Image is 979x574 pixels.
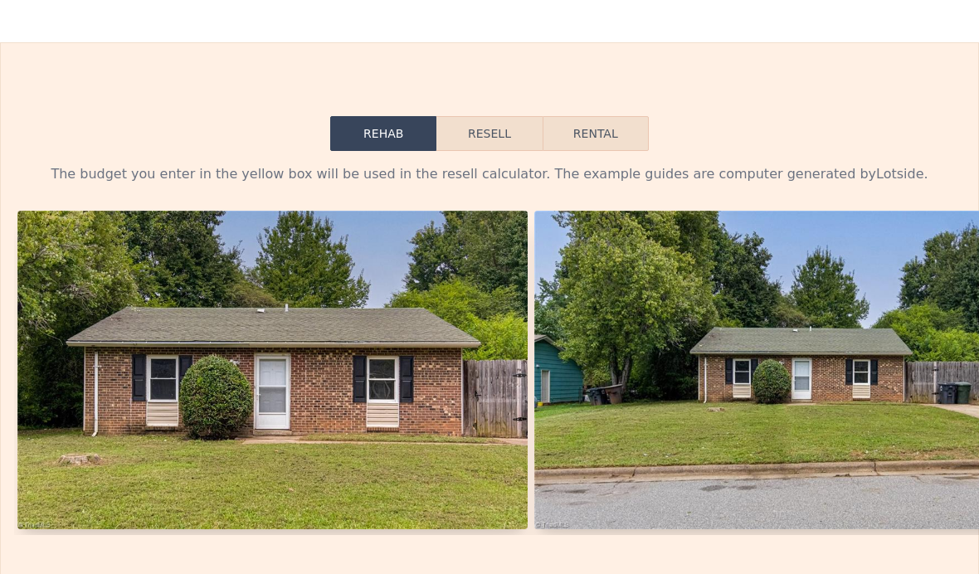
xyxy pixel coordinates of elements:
[14,164,965,184] div: The budget you enter in the yellow box will be used in the resell calculator. The example guides ...
[330,116,436,151] button: Rehab
[543,116,649,151] button: Rental
[17,211,528,529] img: Sale: 167416482 Parcel: 70236188
[436,116,542,151] button: Resell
